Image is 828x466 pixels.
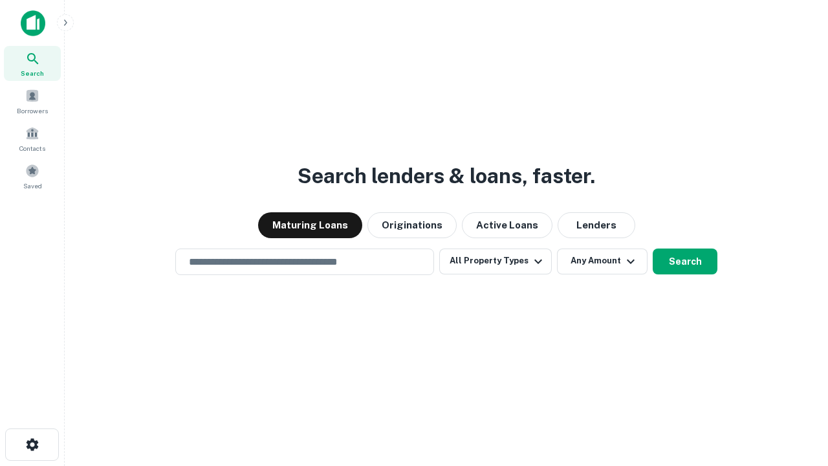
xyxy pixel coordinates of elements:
[4,159,61,194] a: Saved
[557,249,648,274] button: Any Amount
[462,212,552,238] button: Active Loans
[298,161,595,192] h3: Search lenders & loans, faster.
[4,83,61,118] a: Borrowers
[19,143,45,153] span: Contacts
[23,181,42,191] span: Saved
[653,249,717,274] button: Search
[4,46,61,81] a: Search
[21,68,44,78] span: Search
[21,10,45,36] img: capitalize-icon.png
[258,212,362,238] button: Maturing Loans
[439,249,552,274] button: All Property Types
[558,212,635,238] button: Lenders
[763,362,828,425] iframe: Chat Widget
[367,212,457,238] button: Originations
[4,121,61,156] a: Contacts
[17,105,48,116] span: Borrowers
